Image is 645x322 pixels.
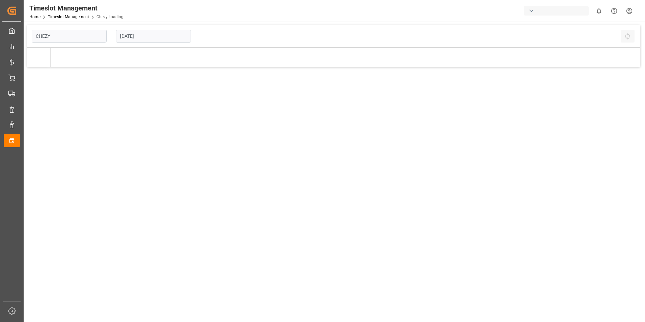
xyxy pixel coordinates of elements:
a: Timeslot Management [48,15,89,19]
a: Home [29,15,40,19]
button: Help Center [607,3,622,19]
div: Timeslot Management [29,3,123,13]
input: DD-MM-YYYY [116,30,191,43]
input: Type to search/select [32,30,107,43]
button: show 0 new notifications [591,3,607,19]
